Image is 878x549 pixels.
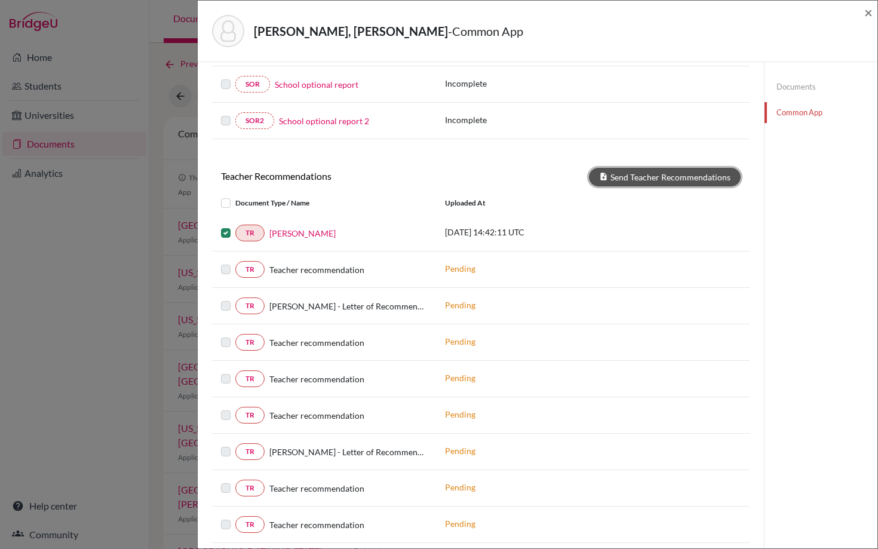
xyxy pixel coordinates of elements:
[445,262,606,275] p: Pending
[445,226,606,238] p: [DATE] 14:42:11 UTC
[275,78,358,91] a: School optional report
[269,263,364,276] span: Teacher recommendation
[445,517,606,530] p: Pending
[235,297,265,314] a: TR
[269,373,364,385] span: Teacher recommendation
[765,76,877,97] a: Documents
[269,409,364,422] span: Teacher recommendation
[235,112,274,129] a: SOR2
[864,4,873,21] span: ×
[235,443,265,460] a: TR
[269,300,427,312] span: [PERSON_NAME] - Letter of Recommendation
[235,334,265,351] a: TR
[269,482,364,495] span: Teacher recommendation
[235,516,265,533] a: TR
[235,261,265,278] a: TR
[235,407,265,424] a: TR
[445,408,606,421] p: Pending
[445,299,606,311] p: Pending
[445,481,606,493] p: Pending
[254,24,448,38] strong: [PERSON_NAME], [PERSON_NAME]
[445,77,568,90] p: Incomplete
[269,227,336,240] a: [PERSON_NAME]
[589,168,741,186] button: Send Teacher Recommendations
[235,76,270,93] a: SOR
[235,225,265,241] a: TR
[765,102,877,123] a: Common App
[235,370,265,387] a: TR
[448,24,523,38] span: - Common App
[269,336,364,349] span: Teacher recommendation
[445,372,606,384] p: Pending
[269,446,427,458] span: [PERSON_NAME] - Letter of Recommendation
[445,114,568,126] p: Incomplete
[445,335,606,348] p: Pending
[212,196,436,210] div: Document Type / Name
[235,480,265,496] a: TR
[445,444,606,457] p: Pending
[269,519,364,531] span: Teacher recommendation
[864,5,873,20] button: Close
[436,196,615,210] div: Uploaded at
[212,170,481,182] h6: Teacher Recommendations
[279,115,369,127] a: School optional report 2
